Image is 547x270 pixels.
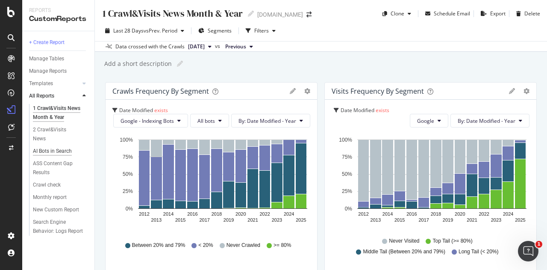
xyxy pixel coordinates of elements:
text: 50% [342,171,352,177]
text: 2017 [199,217,209,223]
span: Top Tail (>= 80%) [432,237,472,245]
a: Templates [29,79,80,88]
div: Reports [29,7,88,14]
button: By: Date Modified - Year [231,114,310,128]
iframe: Intercom live chat [518,241,538,261]
text: 2018 [212,211,222,217]
div: Manage Tables [29,54,64,63]
button: Segments [195,24,235,38]
text: 2013 [371,217,381,223]
div: Visits Frequency By Segment [332,87,424,95]
button: Google [410,114,448,128]
i: Edit report name [177,61,183,67]
text: 2024 [284,211,294,217]
span: 2025 Jul. 31st [188,43,205,50]
span: Never Visited [389,237,419,245]
text: 2019 [443,217,453,223]
div: All Reports [29,92,54,101]
div: Manage Reports [29,67,67,76]
text: 100% [339,137,352,143]
text: 2016 [406,211,417,217]
div: AI Bots in Search [33,147,72,156]
button: Last 28 DaysvsPrev. Period [102,24,188,38]
button: [DATE] [185,42,215,52]
span: Long Tail (< 20%) [459,248,499,255]
button: Google - Indexing Bots [113,114,188,128]
div: Export [490,10,506,17]
div: 1 Crawl&Visits News Month & Year [33,104,83,122]
button: Delete [513,7,540,21]
button: By: Date Modified - Year [450,114,529,128]
text: 2023 [272,217,282,223]
div: Add a short description [103,59,172,68]
a: New Custom Report [33,205,88,214]
span: exists [376,107,389,114]
div: + Create Report [29,38,65,47]
div: Crawls Frequency By Segment [112,87,209,95]
text: 100% [120,137,133,143]
text: 25% [123,189,133,195]
a: 1 Crawl&Visits News Month & Year [33,104,88,122]
span: vs [215,42,222,50]
span: Google [417,117,434,125]
a: AI Bots in Search [33,147,88,156]
a: Crawl check [33,181,88,190]
text: 2025 [515,217,525,223]
span: 1 [535,241,542,248]
span: By: Date Modified - Year [458,117,515,125]
svg: A chart. [112,134,307,234]
div: 1 Crawl&Visits News Month & Year [102,7,243,20]
text: 50% [123,171,133,177]
span: Between 20% and 79% [132,242,185,249]
button: Schedule Email [422,7,470,21]
a: 2 Crawl&Visits News [33,125,88,143]
div: CustomReports [29,14,88,24]
text: 2025 [296,217,306,223]
div: Crawl check [33,181,61,190]
text: 2013 [151,217,162,223]
div: Delete [524,10,540,17]
text: 2018 [431,211,441,217]
div: Schedule Email [434,10,470,17]
div: Search Engine Behavior: Logs Report [33,218,83,236]
text: 75% [342,154,352,160]
div: [DOMAIN_NAME] [257,10,303,19]
button: Filters [242,24,279,38]
div: gear [304,88,310,94]
text: 75% [123,154,133,160]
span: By: Date Modified - Year [238,117,296,125]
a: Search Engine Behavior: Logs Report [33,218,88,236]
text: 2015 [394,217,405,223]
text: 2024 [503,211,513,217]
a: Manage Tables [29,54,88,63]
span: Never Crawled [226,242,260,249]
text: 0% [345,206,353,212]
text: 0% [126,206,133,212]
a: All Reports [29,92,80,101]
span: >= 80% [273,242,291,249]
text: 2012 [139,211,149,217]
text: 2020 [235,211,246,217]
text: 2023 [491,217,501,223]
div: Monthly report [33,193,67,202]
span: Last 28 Days [113,27,144,34]
div: Clone [391,10,404,17]
text: 2015 [175,217,185,223]
text: 2021 [467,217,477,223]
span: exists [154,107,168,114]
text: 2016 [187,211,197,217]
text: 2014 [382,211,393,217]
text: 2021 [247,217,258,223]
span: Segments [208,27,232,34]
svg: A chart. [332,134,526,234]
div: ASS Content Gap Results [33,159,81,177]
text: 2019 [224,217,234,223]
a: ASS Content Gap Results [33,159,88,177]
text: 2012 [358,211,368,217]
a: Monthly report [33,193,88,202]
span: Middle Tail (Between 20% and 79%) [363,248,445,255]
div: arrow-right-arrow-left [306,12,312,18]
i: Edit report name [248,11,254,17]
div: gear [523,88,529,94]
button: All bots [190,114,229,128]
